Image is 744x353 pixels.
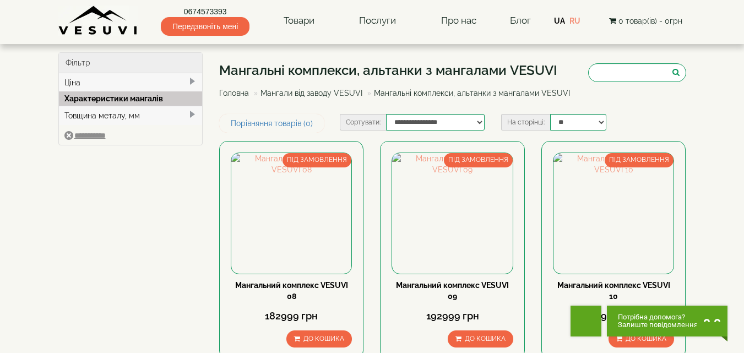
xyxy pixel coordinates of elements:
div: 52999 грн [553,309,674,323]
span: Залиште повідомлення [618,321,698,329]
div: 192999 грн [392,309,513,323]
button: Chat button [607,306,727,336]
button: До кошика [286,330,352,347]
button: 0 товар(ів) - 0грн [606,15,686,27]
label: На сторінці: [501,114,550,131]
a: 0674573393 [161,6,249,17]
img: Мангальний комплекс VESUVI 08 [231,153,351,273]
a: Блог [510,15,531,26]
img: Мангальний комплекс VESUVI 10 [553,153,674,273]
a: Порівняння товарів (0) [219,114,324,133]
span: 0 товар(ів) - 0грн [618,17,682,25]
a: UA [554,17,565,25]
div: 182999 грн [231,309,352,323]
a: Головна [219,89,249,97]
a: RU [569,17,580,25]
span: Потрібна допомога? [618,313,698,321]
button: До кошика [448,330,513,347]
span: До кошика [303,335,344,343]
span: До кошика [465,335,506,343]
span: ПІД ЗАМОВЛЕННЯ [605,153,674,167]
span: ПІД ЗАМОВЛЕННЯ [444,153,513,167]
button: До кошика [609,330,674,347]
a: Послуги [348,8,407,34]
img: Мангальний комплекс VESUVI 09 [392,153,512,273]
div: Характеристики мангалів [59,91,203,106]
a: Товари [273,8,325,34]
span: До кошика [626,335,666,343]
div: Товщина металу, мм [59,106,203,125]
a: Про нас [430,8,487,34]
a: Мангали від заводу VESUVI [260,89,362,97]
li: Мангальні комплекси, альтанки з мангалами VESUVI [365,88,570,99]
div: Фільтр [59,53,203,73]
a: Мангальний комплекс VESUVI 09 [396,281,509,301]
img: Завод VESUVI [58,6,138,36]
h1: Мангальні комплекси, альтанки з мангалами VESUVI [219,63,578,78]
a: Мангальний комплекс VESUVI 10 [557,281,670,301]
button: Get Call button [571,306,601,336]
span: ПІД ЗАМОВЛЕННЯ [283,153,351,167]
span: Передзвоніть мені [161,17,249,36]
div: Ціна [59,73,203,92]
label: Сортувати: [340,114,386,131]
a: Мангальний комплекс VESUVI 08 [235,281,348,301]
